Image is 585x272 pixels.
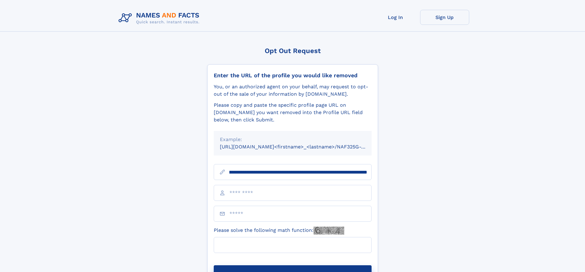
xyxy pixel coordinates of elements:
[220,144,383,150] small: [URL][DOMAIN_NAME]<firstname>_<lastname>/NAF325G-xxxxxxxx
[116,10,205,26] img: Logo Names and Facts
[420,10,469,25] a: Sign Up
[220,136,365,143] div: Example:
[371,10,420,25] a: Log In
[214,102,372,124] div: Please copy and paste the specific profile page URL on [DOMAIN_NAME] you want removed into the Pr...
[214,72,372,79] div: Enter the URL of the profile you would like removed
[214,227,344,235] label: Please solve the following math function:
[214,83,372,98] div: You, or an authorized agent on your behalf, may request to opt-out of the sale of your informatio...
[207,47,378,55] div: Opt Out Request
